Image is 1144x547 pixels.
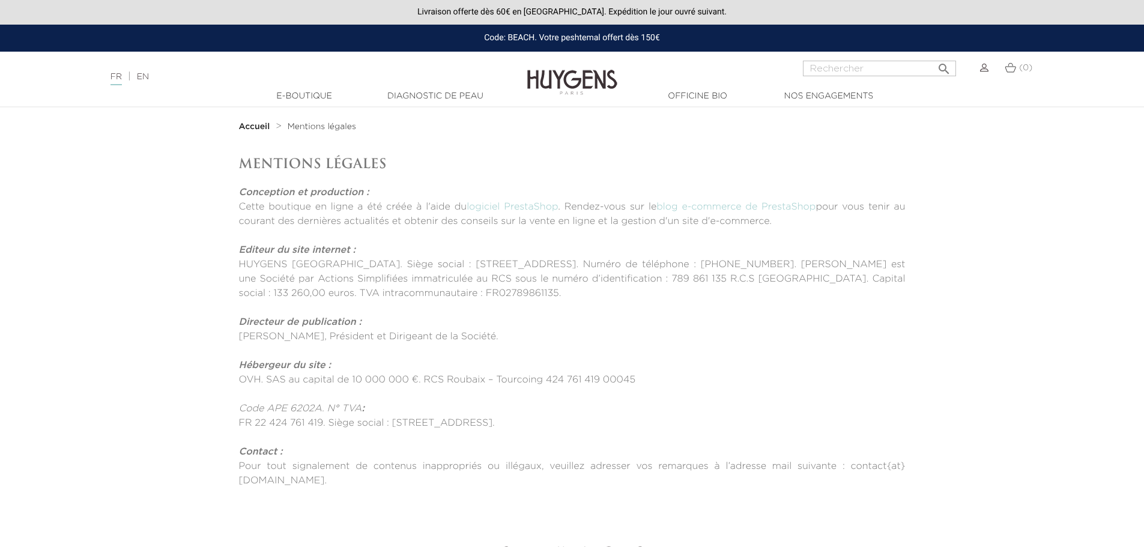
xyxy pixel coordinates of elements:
[467,202,558,212] a: logiciel PrestaShop
[239,200,906,229] p: Cette boutique en ligne a été créée à l'aide du . Rendez-vous sur le pour vous tenir au courant d...
[239,361,331,370] strong: Hébergeur du site :
[137,73,149,81] a: EN
[288,122,356,131] a: Mentions légales
[239,330,906,344] p: [PERSON_NAME], Président et Dirigeant de la Société.
[239,318,362,327] strong: Directeur de publication :
[239,156,906,171] h1: Mentions Légales
[239,416,906,431] p: FR 22 424 761 419. Siège social : [STREET_ADDRESS].
[937,58,951,73] i: 
[239,246,356,255] strong: Editeur du site internet :
[244,90,365,103] a: E-Boutique
[104,70,468,84] div: |
[239,404,365,414] em: Code APE 6202A. N° TVA
[638,90,758,103] a: Officine Bio
[239,373,906,387] p: OVH. SAS au capital de 10 000 000 €. RCS Roubaix – Tourcoing 424 761 419 00045
[239,447,283,457] strong: Contact :
[375,90,495,103] a: Diagnostic de peau
[1019,64,1032,72] span: (0)
[769,90,889,103] a: Nos engagements
[110,73,122,85] a: FR
[239,122,273,131] a: Accueil
[239,188,369,198] strong: Conception et production :
[933,57,955,73] button: 
[656,202,816,212] a: blog e-commerce de PrestaShop
[803,61,956,76] input: Rechercher
[239,122,270,131] strong: Accueil
[239,258,906,301] p: HUYGENS [GEOGRAPHIC_DATA]. Siège social : [STREET_ADDRESS]. Numéro de téléphone : [PHONE_NUMBER]....
[527,50,617,97] img: Huygens
[362,404,364,414] strong: :
[239,459,906,488] p: Pour tout signalement de contenus inappropriés ou illégaux, veuillez adresser vos remarques à l’a...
